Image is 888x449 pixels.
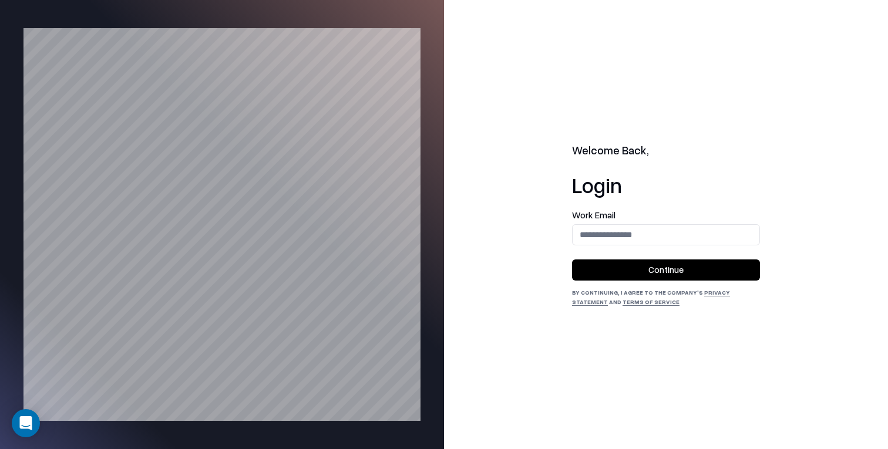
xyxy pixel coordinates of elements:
div: By continuing, I agree to the Company's and [572,288,760,306]
h1: Login [572,173,760,197]
button: Continue [572,259,760,281]
a: Privacy Statement [572,289,730,305]
h2: Welcome Back, [572,143,760,159]
label: Work Email [572,211,760,220]
a: Terms of Service [623,298,680,305]
div: Open Intercom Messenger [12,409,40,437]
